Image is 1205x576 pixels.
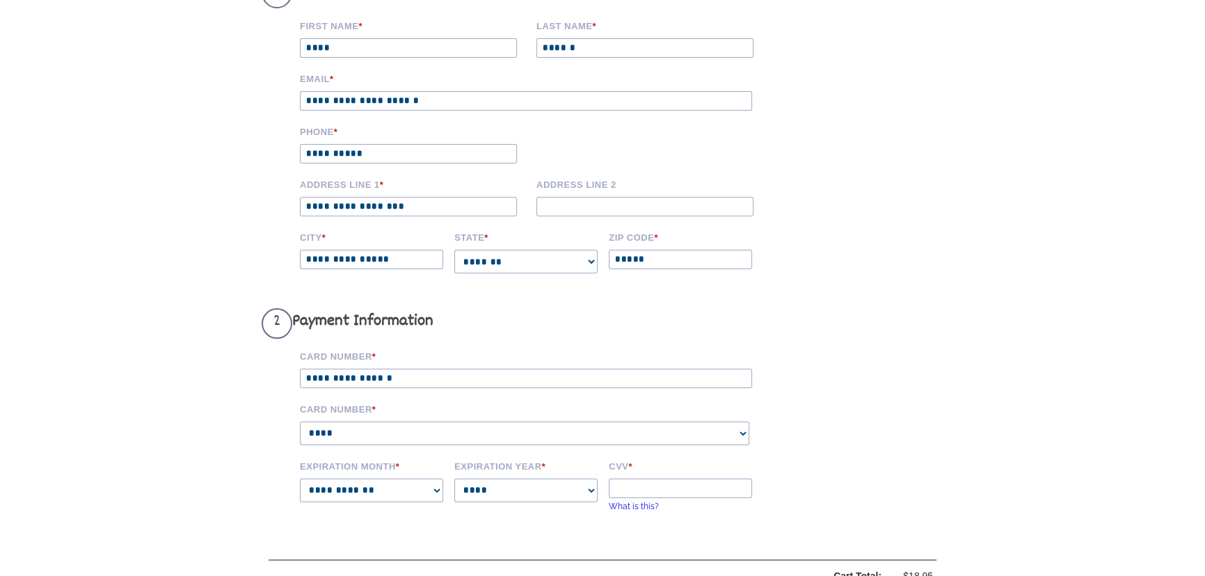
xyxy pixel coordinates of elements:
[609,502,659,511] a: What is this?
[300,349,773,362] label: Card Number
[609,459,753,472] label: CVV
[536,177,763,190] label: Address Line 2
[454,230,599,243] label: State
[454,459,599,472] label: Expiration Year
[300,402,773,415] label: Card Number
[536,19,763,31] label: Last name
[300,459,445,472] label: Expiration Month
[300,230,445,243] label: City
[262,308,773,339] h3: Payment Information
[300,19,527,31] label: First Name
[300,72,773,84] label: Email
[262,308,292,339] span: 2
[300,177,527,190] label: Address Line 1
[609,230,753,243] label: Zip code
[300,125,527,137] label: Phone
